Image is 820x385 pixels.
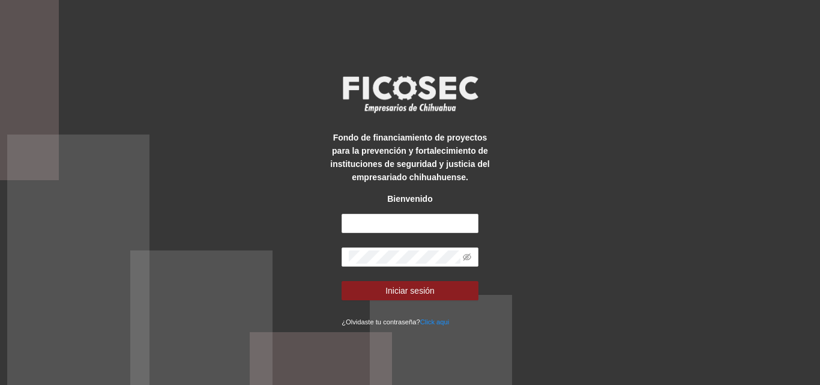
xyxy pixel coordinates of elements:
img: logo [335,72,485,117]
strong: Fondo de financiamiento de proyectos para la prevención y fortalecimiento de instituciones de seg... [330,133,489,182]
span: eye-invisible [463,253,471,261]
a: Click aqui [420,318,450,326]
strong: Bienvenido [387,194,432,204]
span: Iniciar sesión [385,284,435,297]
button: Iniciar sesión [342,281,478,300]
small: ¿Olvidaste tu contraseña? [342,318,449,326]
